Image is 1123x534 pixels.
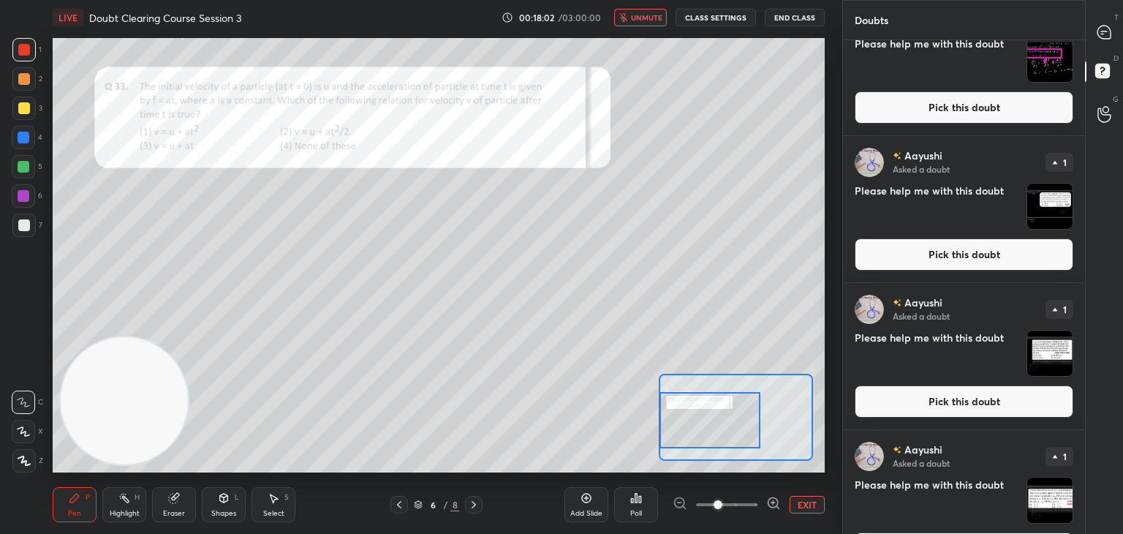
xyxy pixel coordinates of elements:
[110,510,140,517] div: Highlight
[235,494,239,501] div: L
[211,510,236,517] div: Shapes
[1027,331,1073,376] img: 17571207948HHQHX.JPEG
[443,500,447,509] div: /
[893,446,901,454] img: no-rating-badge.077c3623.svg
[855,386,1073,418] button: Pick this doubt
[68,510,81,517] div: Pen
[893,152,901,160] img: no-rating-badge.077c3623.svg
[676,9,756,26] button: CLASS SETTINGS
[855,148,884,177] img: f489e88b83a74f9da2c2d2e2cf89f259.jpg
[263,510,284,517] div: Select
[893,299,901,307] img: no-rating-badge.077c3623.svg
[53,9,83,26] div: LIVE
[163,510,185,517] div: Eraser
[1113,53,1119,64] p: D
[12,126,42,149] div: 4
[855,442,884,471] img: f489e88b83a74f9da2c2d2e2cf89f259.jpg
[855,477,1021,524] h4: Please help me with this doubt
[614,9,667,26] button: unmute
[12,184,42,208] div: 6
[855,91,1073,124] button: Pick this doubt
[12,67,42,91] div: 2
[86,494,90,501] div: P
[1027,37,1073,82] img: 17571209961RAOIL.JPEG
[284,494,289,501] div: S
[855,183,1021,230] h4: Please help me with this doubt
[855,330,1021,377] h4: Please help me with this doubt
[12,214,42,237] div: 7
[1027,184,1073,229] img: 1757120916KJNO6J.JPEG
[450,498,459,511] div: 8
[1063,158,1067,167] p: 1
[855,295,884,324] img: f489e88b83a74f9da2c2d2e2cf89f259.jpg
[855,36,1021,83] h4: Please help me with this doubt
[765,9,825,26] button: End Class
[12,38,42,61] div: 1
[893,310,950,322] p: Asked a doubt
[893,457,950,469] p: Asked a doubt
[1027,478,1073,523] img: 1757120782ZN1FD2.JPEG
[12,449,43,473] div: Z
[1063,305,1067,314] p: 1
[904,444,942,456] p: Aayushi
[1063,452,1067,461] p: 1
[89,11,241,25] h4: Doubt Clearing Course Session 3
[631,12,662,23] span: unmute
[843,1,900,40] p: Doubts
[12,391,43,414] div: C
[1113,94,1119,105] p: G
[135,494,140,501] div: H
[426,500,440,509] div: 6
[893,163,950,175] p: Asked a doubt
[904,150,942,162] p: Aayushi
[12,155,42,178] div: 5
[12,420,43,443] div: X
[570,510,602,517] div: Add Slide
[904,297,942,309] p: Aayushi
[630,510,642,517] div: Poll
[790,496,825,514] button: EXIT
[855,238,1073,271] button: Pick this doubt
[1114,12,1119,23] p: T
[12,97,42,120] div: 3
